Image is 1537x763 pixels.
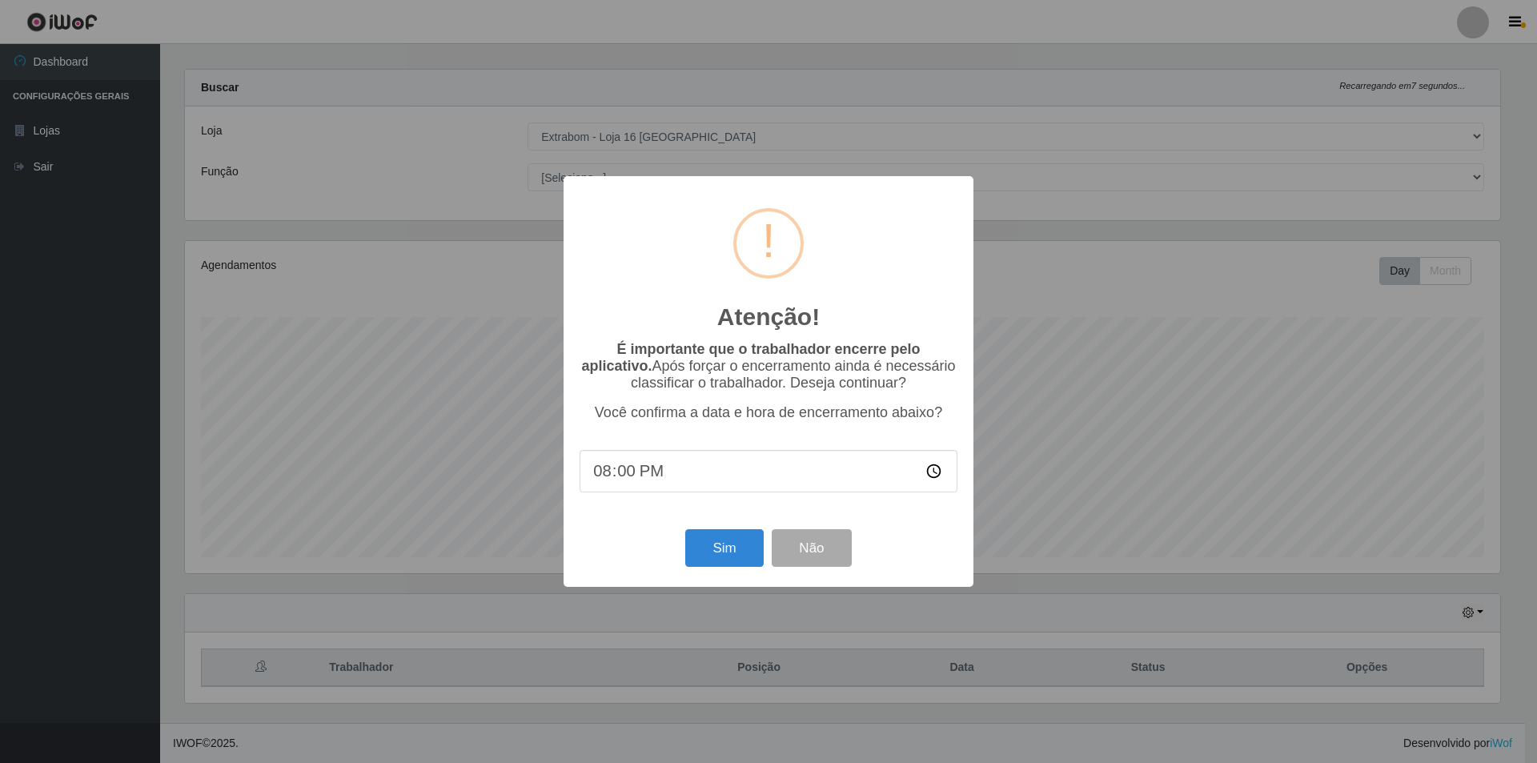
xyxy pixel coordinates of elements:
p: Após forçar o encerramento ainda é necessário classificar o trabalhador. Deseja continuar? [580,341,957,392]
b: É importante que o trabalhador encerre pelo aplicativo. [581,341,920,374]
button: Sim [685,529,763,567]
h2: Atenção! [717,303,820,331]
p: Você confirma a data e hora de encerramento abaixo? [580,404,957,421]
button: Não [772,529,851,567]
